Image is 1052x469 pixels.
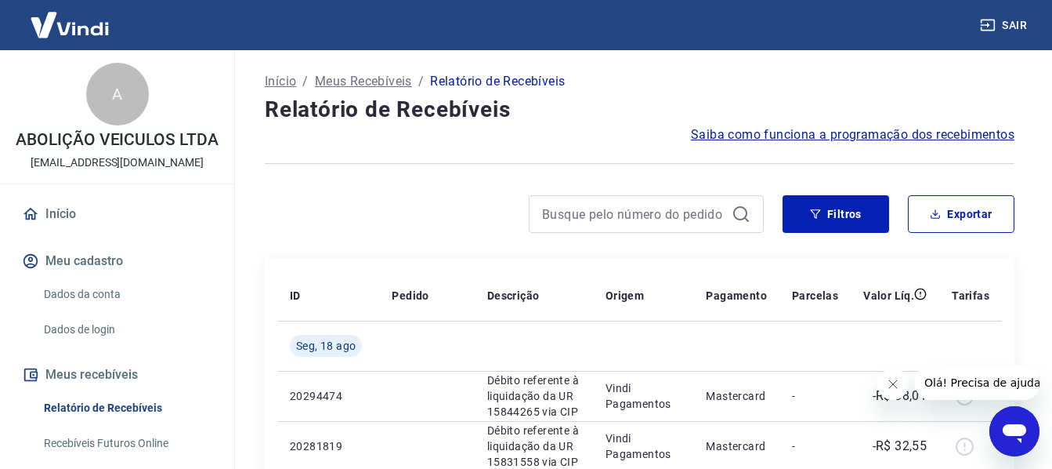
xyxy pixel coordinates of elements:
div: A [86,63,149,125]
p: -R$ 38,01 [873,387,927,405]
button: Sair [977,11,1033,40]
a: Início [19,197,215,231]
p: ABOLIÇÃO VEICULOS LTDA [16,132,219,148]
p: Relatório de Recebíveis [430,72,565,91]
p: Descrição [487,288,540,304]
iframe: Botão para abrir a janela de mensagens [989,406,1039,456]
p: Pagamento [706,288,767,304]
a: Início [265,72,296,91]
p: Tarifas [952,288,989,304]
h4: Relatório de Recebíveis [265,94,1014,125]
p: Vindi Pagamentos [606,380,681,412]
button: Exportar [908,195,1014,233]
a: Meus Recebíveis [315,72,412,91]
p: 20294474 [290,388,367,404]
a: Relatório de Recebíveis [38,392,215,424]
a: Recebíveis Futuros Online [38,427,215,460]
p: Valor Líq. [863,288,914,304]
img: Vindi [19,1,121,49]
p: ID [290,288,301,304]
p: Parcelas [792,288,838,304]
p: / [302,72,308,91]
p: Pedido [392,288,428,304]
button: Filtros [783,195,889,233]
p: 20281819 [290,438,367,454]
button: Meu cadastro [19,244,215,278]
p: Vindi Pagamentos [606,431,681,462]
span: Olá! Precisa de ajuda? [9,11,132,24]
p: [EMAIL_ADDRESS][DOMAIN_NAME] [31,155,204,171]
span: Seg, 18 ago [296,338,356,354]
a: Dados de login [38,314,215,346]
iframe: Mensagem da empresa [915,365,1039,400]
a: Dados da conta [38,278,215,311]
p: -R$ 32,55 [873,437,927,456]
p: - [792,388,838,404]
input: Busque pelo número do pedido [542,202,725,226]
p: Mastercard [706,438,767,454]
p: Débito referente à liquidação da UR 15844265 via CIP [487,373,580,420]
p: / [418,72,424,91]
p: - [792,438,838,454]
iframe: Fechar mensagem [877,369,909,400]
a: Saiba como funciona a programação dos recebimentos [691,125,1014,144]
button: Meus recebíveis [19,358,215,392]
p: Origem [606,288,644,304]
p: Mastercard [706,388,767,404]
